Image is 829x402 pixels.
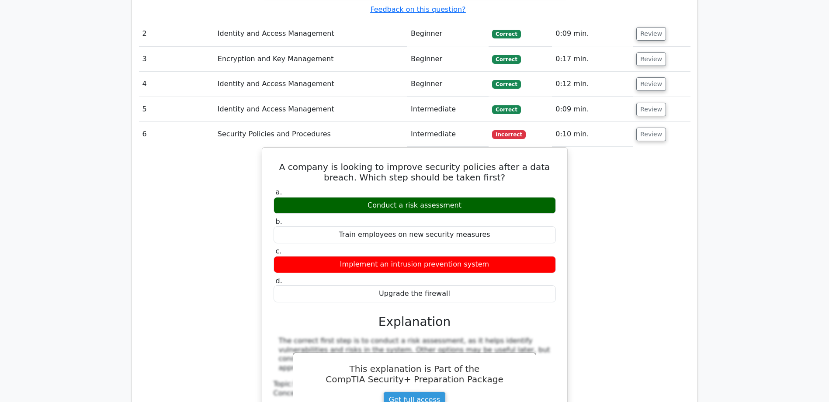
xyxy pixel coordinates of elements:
td: 6 [139,122,214,147]
td: 5 [139,97,214,122]
div: Upgrade the firewall [274,285,556,302]
td: Beginner [407,72,489,97]
div: Topic: [274,380,556,389]
td: 2 [139,21,214,46]
td: Identity and Access Management [214,72,407,97]
a: Feedback on this question? [370,5,465,14]
span: Correct [492,30,520,38]
span: b. [276,217,282,225]
td: 0:09 min. [552,21,633,46]
h3: Explanation [279,315,551,329]
h5: A company is looking to improve security policies after a data breach. Which step should be taken... [273,162,557,183]
td: Identity and Access Management [214,97,407,122]
td: Security Policies and Procedures [214,122,407,147]
button: Review [636,27,666,41]
td: Encryption and Key Management [214,47,407,72]
span: Incorrect [492,130,526,139]
td: Intermediate [407,97,489,122]
div: The correct first step is to conduct a risk assessment, as it helps identify vulnerabilities and ... [279,336,551,373]
td: 4 [139,72,214,97]
span: c. [276,247,282,255]
button: Review [636,128,666,141]
td: Beginner [407,21,489,46]
td: Intermediate [407,122,489,147]
button: Review [636,103,666,116]
span: Correct [492,105,520,114]
div: Conduct a risk assessment [274,197,556,214]
div: Train employees on new security measures [274,226,556,243]
div: Concept: [274,389,556,398]
td: 0:12 min. [552,72,633,97]
button: Review [636,77,666,91]
td: Identity and Access Management [214,21,407,46]
td: 0:10 min. [552,122,633,147]
span: d. [276,277,282,285]
td: Beginner [407,47,489,72]
span: Correct [492,80,520,89]
td: 0:09 min. [552,97,633,122]
div: Implement an intrusion prevention system [274,256,556,273]
td: 3 [139,47,214,72]
td: 0:17 min. [552,47,633,72]
button: Review [636,52,666,66]
span: a. [276,188,282,196]
span: Correct [492,55,520,64]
